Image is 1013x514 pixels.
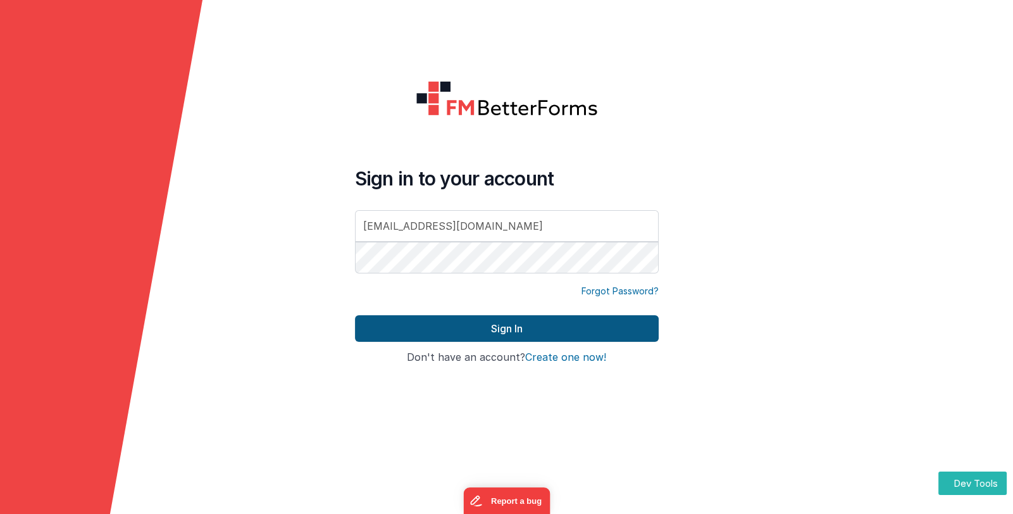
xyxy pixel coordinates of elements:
[938,472,1007,495] button: Dev Tools
[355,210,659,242] input: Email Address
[355,315,659,342] button: Sign In
[463,487,550,514] iframe: Marker.io feedback button
[355,352,659,363] h4: Don't have an account?
[581,285,659,298] a: Forgot Password?
[355,167,659,190] h4: Sign in to your account
[525,352,606,363] button: Create one now!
